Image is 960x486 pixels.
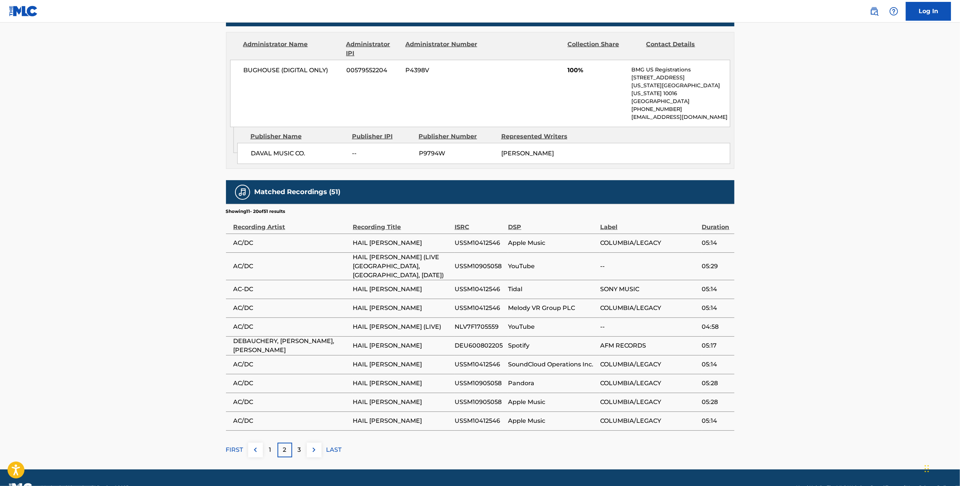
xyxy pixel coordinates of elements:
[631,66,729,74] p: BMG US Registrations
[353,416,451,425] span: HAIL [PERSON_NAME]
[419,132,496,141] div: Publisher Number
[234,360,349,369] span: AC/DC
[702,360,731,369] span: 05:14
[702,322,731,331] span: 04:58
[353,238,451,248] span: HAIL [PERSON_NAME]
[600,379,698,388] span: COLUMBIA/LEGACY
[508,304,596,313] span: Melody VR Group PLC
[250,132,346,141] div: Publisher Name
[251,445,260,454] img: left
[702,238,731,248] span: 05:14
[251,149,347,158] span: DAVAL MUSIC CO.
[9,6,38,17] img: MLC Logo
[226,445,243,454] p: FIRST
[631,97,729,105] p: [GEOGRAPHIC_DATA]
[631,82,729,97] p: [US_STATE][GEOGRAPHIC_DATA][US_STATE] 10016
[600,238,698,248] span: COLUMBIA/LEGACY
[234,379,349,388] span: AC/DC
[234,337,349,355] span: DEBAUCHERY, [PERSON_NAME], [PERSON_NAME]
[455,416,505,425] span: USSM10412546
[702,416,731,425] span: 05:14
[405,66,478,75] span: P4398V
[455,215,505,232] div: ISRC
[455,341,505,350] span: DEU600802205
[353,322,451,331] span: HAIL [PERSON_NAME] (LIVE)
[600,262,698,271] span: --
[600,215,698,232] div: Label
[352,132,413,141] div: Publisher IPI
[405,40,478,58] div: Administrator Number
[353,341,451,350] span: HAIL [PERSON_NAME]
[508,285,596,294] span: Tidal
[455,379,505,388] span: USSM10905058
[501,150,554,157] span: [PERSON_NAME]
[346,66,400,75] span: 00579552204
[455,322,505,331] span: NLV7F1705559
[353,398,451,407] span: HAIL [PERSON_NAME]
[283,445,287,454] p: 2
[353,379,451,388] span: HAIL [PERSON_NAME]
[353,215,451,232] div: Recording Title
[870,7,879,16] img: search
[455,262,505,271] span: USSM10905058
[508,238,596,248] span: Apple Music
[455,285,505,294] span: USSM10412546
[244,66,341,75] span: BUGHOUSE (DIGITAL ONLY)
[269,445,271,454] p: 1
[631,105,729,113] p: [PHONE_NUMBER]
[702,379,731,388] span: 05:28
[600,341,698,350] span: AFM RECORDS
[631,74,729,82] p: [STREET_ADDRESS]
[631,113,729,121] p: [EMAIL_ADDRESS][DOMAIN_NAME]
[600,285,698,294] span: SONY MUSIC
[702,341,731,350] span: 05:17
[508,341,596,350] span: Spotify
[508,322,596,331] span: YouTube
[234,215,349,232] div: Recording Artist
[234,285,349,294] span: AC-DC
[455,398,505,407] span: USSM10905058
[922,450,960,486] iframe: Chat Widget
[702,398,731,407] span: 05:28
[455,360,505,369] span: USSM10412546
[886,4,901,19] div: Help
[226,208,285,215] p: Showing 11 - 20 of 51 results
[702,262,731,271] span: 05:29
[234,416,349,425] span: AC/DC
[600,416,698,425] span: COLUMBIA/LEGACY
[234,322,349,331] span: AC/DC
[243,40,341,58] div: Administrator Name
[508,416,596,425] span: Apple Music
[238,188,247,197] img: Matched Recordings
[567,66,626,75] span: 100%
[925,457,929,480] div: Drag
[600,398,698,407] span: COLUMBIA/LEGACY
[600,322,698,331] span: --
[234,304,349,313] span: AC/DC
[326,445,342,454] p: LAST
[600,304,698,313] span: COLUMBIA/LEGACY
[255,188,341,196] h5: Matched Recordings (51)
[702,304,731,313] span: 05:14
[567,40,640,58] div: Collection Share
[346,40,400,58] div: Administrator IPI
[353,253,451,280] span: HAIL [PERSON_NAME] (LIVE [GEOGRAPHIC_DATA], [GEOGRAPHIC_DATA], [DATE])
[600,360,698,369] span: COLUMBIA/LEGACY
[508,215,596,232] div: DSP
[298,445,301,454] p: 3
[508,262,596,271] span: YouTube
[646,40,719,58] div: Contact Details
[906,2,951,21] a: Log In
[889,7,898,16] img: help
[234,238,349,248] span: AC/DC
[352,149,413,158] span: --
[501,132,578,141] div: Represented Writers
[353,304,451,313] span: HAIL [PERSON_NAME]
[309,445,318,454] img: right
[508,379,596,388] span: Pandora
[508,398,596,407] span: Apple Music
[455,304,505,313] span: USSM10412546
[702,285,731,294] span: 05:14
[419,149,496,158] span: P9794W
